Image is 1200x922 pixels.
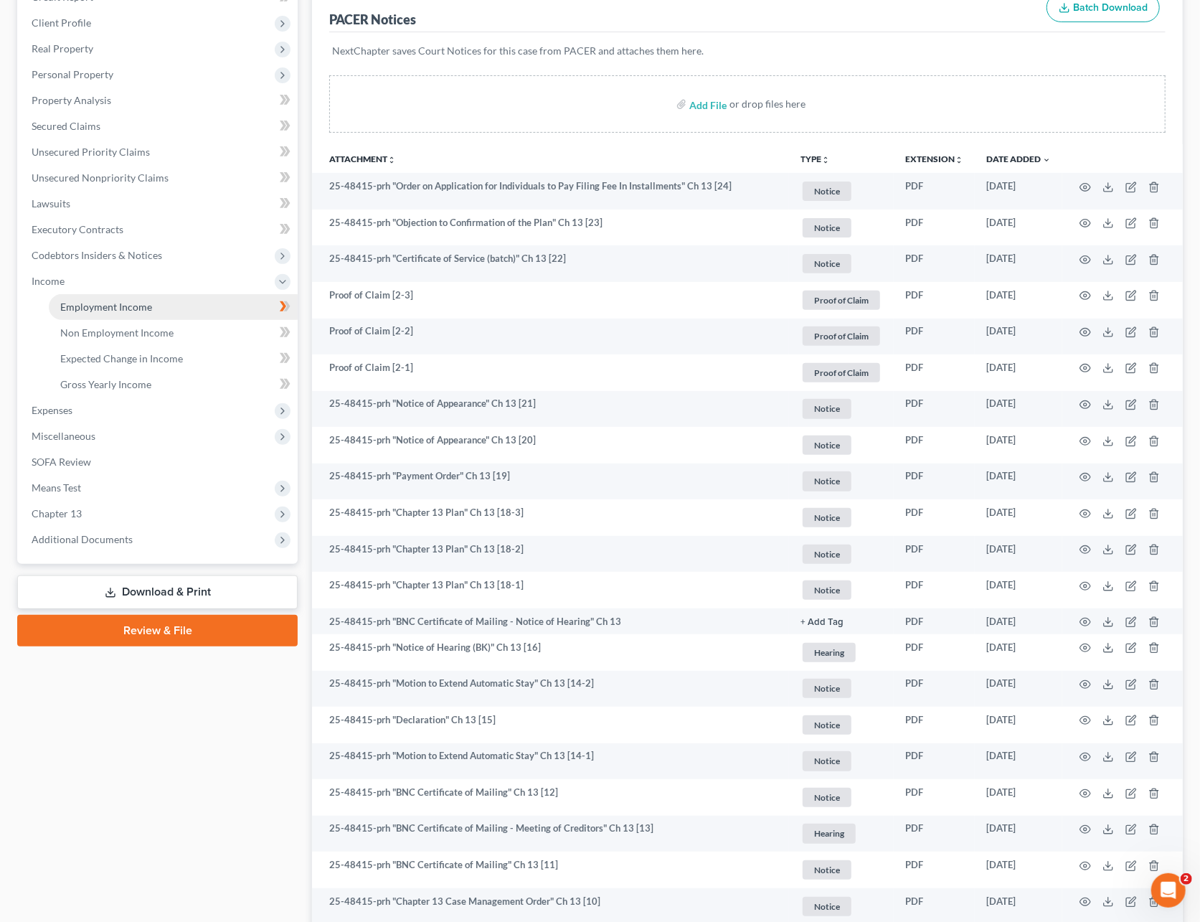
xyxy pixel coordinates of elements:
[312,572,789,608] td: 25-48415-prh "Chapter 13 Plan" Ch 13 [18-1]
[800,822,882,845] a: Hearing
[800,361,882,385] a: Proof of Claim
[17,615,298,646] a: Review & File
[803,897,851,916] span: Notice
[60,378,151,390] span: Gross Yearly Income
[800,786,882,809] a: Notice
[32,404,72,416] span: Expenses
[975,464,1062,500] td: [DATE]
[975,536,1062,573] td: [DATE]
[975,852,1062,888] td: [DATE]
[975,427,1062,464] td: [DATE]
[49,294,298,320] a: Employment Income
[803,580,851,600] span: Notice
[803,751,851,771] span: Notice
[894,816,975,852] td: PDF
[49,346,298,372] a: Expected Change in Income
[894,319,975,355] td: PDF
[803,254,851,273] span: Notice
[800,641,882,664] a: Hearing
[894,634,975,671] td: PDF
[1181,873,1192,885] span: 2
[312,608,789,634] td: 25-48415-prh "BNC Certificate of Mailing - Notice of Hearing" Ch 13
[20,449,298,475] a: SOFA Review
[800,506,882,530] a: Notice
[32,481,81,494] span: Means Test
[20,139,298,165] a: Unsecured Priority Claims
[32,68,113,80] span: Personal Property
[312,743,789,780] td: 25-48415-prh "Motion to Extend Automatic Stay" Ch 13 [14-1]
[312,427,789,464] td: 25-48415-prh "Notice of Appearance" Ch 13 [20]
[800,578,882,602] a: Notice
[975,210,1062,246] td: [DATE]
[800,677,882,700] a: Notice
[312,173,789,210] td: 25-48415-prh "Order on Application for Individuals to Pay Filing Fee In Installments" Ch 13 [24]
[312,852,789,888] td: 25-48415-prh "BNC Certificate of Mailing" Ch 13 [11]
[803,643,856,662] span: Hearing
[329,11,416,28] div: PACER Notices
[986,154,1051,164] a: Date Added expand_more
[312,634,789,671] td: 25-48415-prh "Notice of Hearing (BK)" Ch 13 [16]
[975,671,1062,707] td: [DATE]
[800,713,882,737] a: Notice
[975,282,1062,319] td: [DATE]
[894,572,975,608] td: PDF
[894,743,975,780] td: PDF
[894,779,975,816] td: PDF
[975,572,1062,608] td: [DATE]
[894,210,975,246] td: PDF
[32,430,95,442] span: Miscellaneous
[894,852,975,888] td: PDF
[975,173,1062,210] td: [DATE]
[800,288,882,312] a: Proof of Claim
[312,282,789,319] td: Proof of Claim [2-3]
[387,156,396,164] i: unfold_more
[803,715,851,735] span: Notice
[800,216,882,240] a: Notice
[32,533,133,545] span: Additional Documents
[332,44,1163,58] p: NextChapter saves Court Notices for this case from PACER and attaches them here.
[894,671,975,707] td: PDF
[803,471,851,491] span: Notice
[20,165,298,191] a: Unsecured Nonpriority Claims
[803,291,880,310] span: Proof of Claim
[803,508,851,527] span: Notice
[821,156,830,164] i: unfold_more
[20,191,298,217] a: Lawsuits
[60,301,152,313] span: Employment Income
[975,743,1062,780] td: [DATE]
[894,354,975,391] td: PDF
[894,391,975,428] td: PDF
[32,94,111,106] span: Property Analysis
[312,779,789,816] td: 25-48415-prh "BNC Certificate of Mailing" Ch 13 [12]
[800,895,882,918] a: Notice
[1042,156,1051,164] i: expand_more
[803,363,880,382] span: Proof of Claim
[329,154,396,164] a: Attachmentunfold_more
[1151,873,1186,908] iframe: Intercom live chat
[312,319,789,355] td: Proof of Claim [2-2]
[800,858,882,882] a: Notice
[803,182,851,201] span: Notice
[800,179,882,203] a: Notice
[894,282,975,319] td: PDF
[32,507,82,519] span: Chapter 13
[312,816,789,852] td: 25-48415-prh "BNC Certificate of Mailing - Meeting of Creditors" Ch 13 [13]
[32,17,91,29] span: Client Profile
[894,536,975,573] td: PDF
[975,391,1062,428] td: [DATE]
[975,707,1062,743] td: [DATE]
[32,456,91,468] span: SOFA Review
[800,252,882,276] a: Notice
[312,245,789,282] td: 25-48415-prh "Certificate of Service (batch)" Ch 13 [22]
[975,816,1062,852] td: [DATE]
[800,324,882,348] a: Proof of Claim
[800,615,882,629] a: + Add Tag
[894,427,975,464] td: PDF
[803,218,851,237] span: Notice
[894,464,975,500] td: PDF
[312,707,789,743] td: 25-48415-prh "Declaration" Ch 13 [15]
[800,542,882,566] a: Notice
[312,536,789,573] td: 25-48415-prh "Chapter 13 Plan" Ch 13 [18-2]
[1073,1,1148,14] span: Batch Download
[20,113,298,139] a: Secured Claims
